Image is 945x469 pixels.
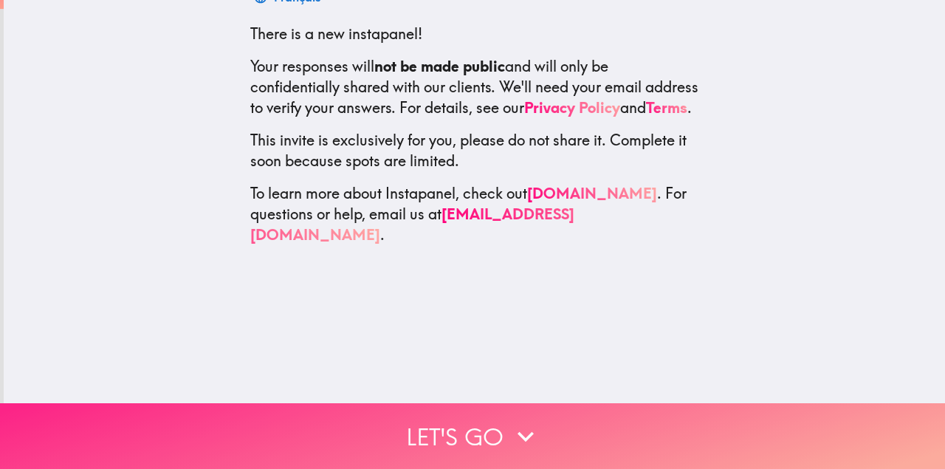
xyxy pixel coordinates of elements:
a: Privacy Policy [524,98,620,117]
span: There is a new instapanel! [250,24,422,43]
p: To learn more about Instapanel, check out . For questions or help, email us at . [250,183,699,245]
b: not be made public [374,57,505,75]
p: This invite is exclusively for you, please do not share it. Complete it soon because spots are li... [250,130,699,171]
a: [EMAIL_ADDRESS][DOMAIN_NAME] [250,205,574,244]
a: Terms [646,98,687,117]
a: [DOMAIN_NAME] [527,184,657,202]
p: Your responses will and will only be confidentially shared with our clients. We'll need your emai... [250,56,699,118]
